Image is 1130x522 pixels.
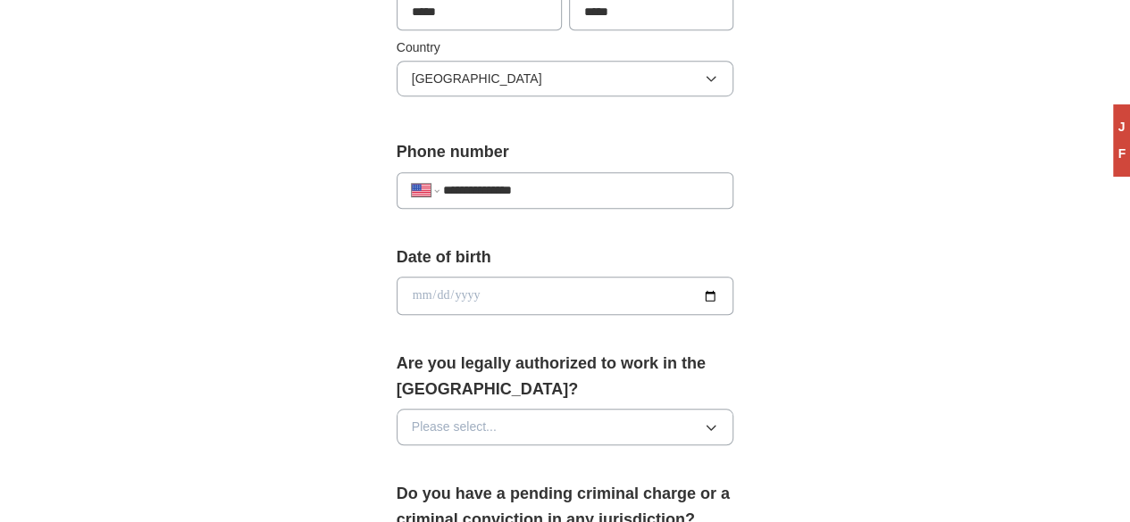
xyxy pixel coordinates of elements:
span: Please select... [412,417,497,436]
span: [GEOGRAPHIC_DATA] [412,69,542,88]
label: Country [397,37,734,57]
label: Date of birth [397,244,734,270]
button: [GEOGRAPHIC_DATA] [397,61,734,96]
label: Phone number [397,139,734,165]
label: Are you legally authorized to work in the [GEOGRAPHIC_DATA]? [397,351,734,402]
button: Please select... [397,409,734,444]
